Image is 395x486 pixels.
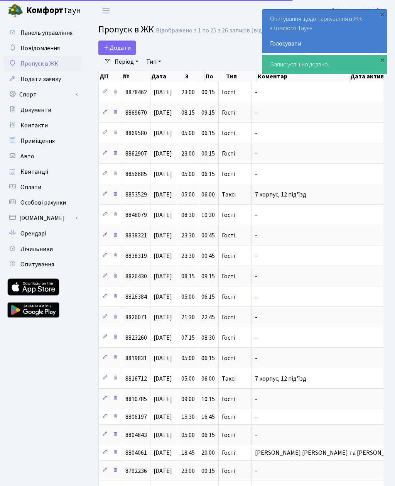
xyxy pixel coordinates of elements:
span: - [255,211,257,219]
span: [DATE] [154,272,172,281]
span: - [255,334,257,342]
span: 09:15 [201,272,215,281]
span: 23:00 [181,149,195,158]
span: 05:00 [181,129,195,137]
span: [DATE] [154,190,172,199]
span: Таун [26,4,81,17]
span: 09:15 [201,108,215,117]
span: 7 корпус, 12 під'їзд [255,190,306,199]
a: Період [111,55,142,68]
span: 21:30 [181,313,195,322]
span: 06:15 [201,354,215,362]
span: 05:00 [181,374,195,383]
span: [DATE] [154,395,172,403]
span: 8869670 [125,108,147,117]
span: 08:15 [181,108,195,117]
span: 8878462 [125,88,147,97]
span: Лічильники [20,245,53,253]
span: [DATE] [154,129,172,137]
span: - [255,272,257,281]
span: 09:00 [181,395,195,403]
span: 8856685 [125,170,147,178]
span: Квитанції [20,168,49,176]
span: Подати заявку [20,75,61,83]
span: Гості [222,467,235,474]
a: Спорт [4,87,81,102]
span: - [255,252,257,260]
a: Документи [4,102,81,118]
span: 23:00 [181,88,195,97]
span: [DATE] [154,108,172,117]
span: 8792236 [125,466,147,475]
span: 06:00 [201,374,215,383]
th: По [205,71,225,82]
b: Комфорт [26,4,63,17]
a: Опитування [4,257,81,272]
th: Дії [99,71,122,82]
a: Подати заявку [4,71,81,87]
span: Таксі [222,376,236,382]
span: 18:45 [181,449,195,457]
span: Гості [222,212,235,218]
span: 05:00 [181,170,195,178]
span: Гості [222,273,235,279]
span: 00:15 [201,466,215,475]
span: Особові рахунки [20,198,66,207]
th: Тип [225,71,257,82]
span: 8869580 [125,129,147,137]
div: × [378,10,386,18]
span: - [255,466,257,475]
span: - [255,88,257,97]
span: 08:30 [181,211,195,219]
a: [DOMAIN_NAME] [4,210,81,226]
span: 10:15 [201,395,215,403]
a: Квитанції [4,164,81,179]
span: Авто [20,152,34,161]
span: 8826430 [125,272,147,281]
span: Опитування [20,260,54,269]
span: 7 корпус, 12 під'їзд [255,374,306,383]
span: [DATE] [154,449,172,457]
span: 06:15 [201,430,215,439]
span: Гості [222,171,235,177]
span: 06:15 [201,129,215,137]
span: Гості [222,432,235,438]
span: [DATE] [154,170,172,178]
span: 10:30 [201,211,215,219]
th: № [122,71,150,82]
span: - [255,108,257,117]
a: [PERSON_NAME] В. [332,6,386,15]
span: - [255,231,257,240]
div: Відображено з 1 по 25 з 26 записів (відфільтровано з 25 записів). [156,27,335,34]
span: 05:00 [181,190,195,199]
span: 8838319 [125,252,147,260]
span: - [255,313,257,322]
div: × [378,56,386,64]
b: [PERSON_NAME] В. [332,7,386,15]
span: Пропуск в ЖК [20,59,58,68]
span: 23:00 [181,466,195,475]
span: Гості [222,450,235,456]
span: Гості [222,130,235,136]
span: 08:30 [201,334,215,342]
span: Гості [222,110,235,116]
span: 8816712 [125,374,147,383]
a: Контакти [4,118,81,133]
span: Додати [103,44,131,52]
span: [DATE] [154,466,172,475]
a: Оплати [4,179,81,195]
span: 00:45 [201,252,215,260]
span: 16:45 [201,413,215,421]
span: Гості [222,253,235,259]
span: Пропуск в ЖК [98,23,154,36]
span: Гості [222,151,235,157]
span: 23:30 [181,231,195,240]
span: Гості [222,89,235,95]
span: 8819831 [125,354,147,362]
span: 05:00 [181,430,195,439]
a: Приміщення [4,133,81,149]
span: 8862907 [125,149,147,158]
span: 08:15 [181,272,195,281]
span: 23:30 [181,252,195,260]
span: [DATE] [154,334,172,342]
